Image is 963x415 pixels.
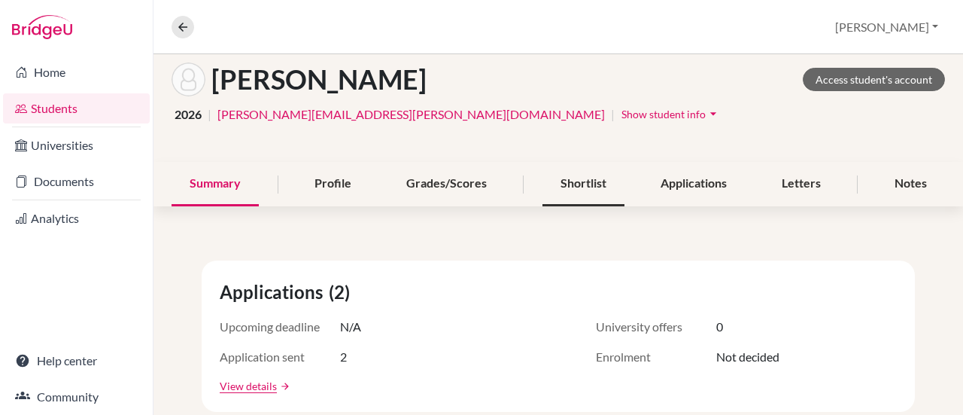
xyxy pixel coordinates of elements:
[296,162,369,206] div: Profile
[596,348,716,366] span: Enrolment
[596,318,716,336] span: University offers
[803,68,945,91] a: Access student's account
[542,162,624,206] div: Shortlist
[716,348,779,366] span: Not decided
[277,381,290,392] a: arrow_forward
[3,203,150,233] a: Analytics
[220,378,277,394] a: View details
[208,105,211,124] span: |
[217,105,605,124] a: [PERSON_NAME][EMAIL_ADDRESS][PERSON_NAME][DOMAIN_NAME]
[716,318,723,336] span: 0
[340,318,361,336] span: N/A
[3,57,150,87] a: Home
[340,348,347,366] span: 2
[876,162,945,206] div: Notes
[175,105,202,124] span: 2026
[211,63,427,96] h1: [PERSON_NAME]
[3,382,150,412] a: Community
[220,318,340,336] span: Upcoming deadline
[621,102,721,126] button: Show student infoarrow_drop_down
[388,162,505,206] div: Grades/Scores
[3,93,150,124] a: Students
[172,63,205,96] img: Julie Péron's avatar
[172,162,259,206] div: Summary
[3,166,150,197] a: Documents
[329,279,356,306] span: (2)
[706,106,721,121] i: arrow_drop_down
[611,105,615,124] span: |
[3,346,150,376] a: Help center
[764,162,839,206] div: Letters
[220,348,340,366] span: Application sent
[3,130,150,160] a: Universities
[621,108,706,121] span: Show student info
[828,13,945,41] button: [PERSON_NAME]
[220,279,329,306] span: Applications
[12,15,72,39] img: Bridge-U
[643,162,745,206] div: Applications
